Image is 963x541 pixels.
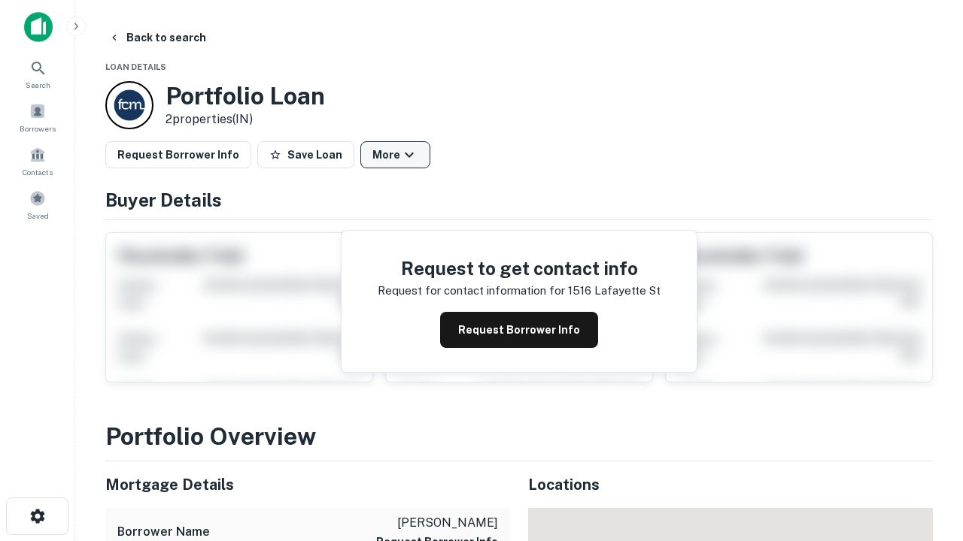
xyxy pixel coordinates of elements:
span: Search [26,79,50,91]
h6: Borrower Name [117,523,210,541]
h4: Buyer Details [105,186,933,213]
button: More [360,141,430,168]
button: Save Loan [257,141,354,168]
span: Contacts [23,166,53,178]
span: Saved [27,210,49,222]
p: Request for contact information for [378,282,565,300]
h5: Locations [528,473,933,496]
img: capitalize-icon.png [24,12,53,42]
h4: Request to get contact info [378,255,661,282]
p: 2 properties (IN) [166,110,325,128]
iframe: Chat Widget [888,421,963,493]
button: Back to search [102,24,212,51]
p: 1516 lafayette st [568,282,661,300]
a: Search [5,53,71,94]
h5: Mortgage Details [105,473,510,496]
span: Borrowers [20,122,56,134]
h3: Portfolio Loan [166,82,325,110]
p: [PERSON_NAME] [376,514,498,532]
a: Contacts [5,141,71,181]
h3: Portfolio Overview [105,419,933,455]
button: Request Borrower Info [440,312,598,348]
a: Saved [5,184,71,225]
button: Request Borrower Info [105,141,251,168]
a: Borrowers [5,97,71,138]
span: Loan Details [105,62,166,71]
